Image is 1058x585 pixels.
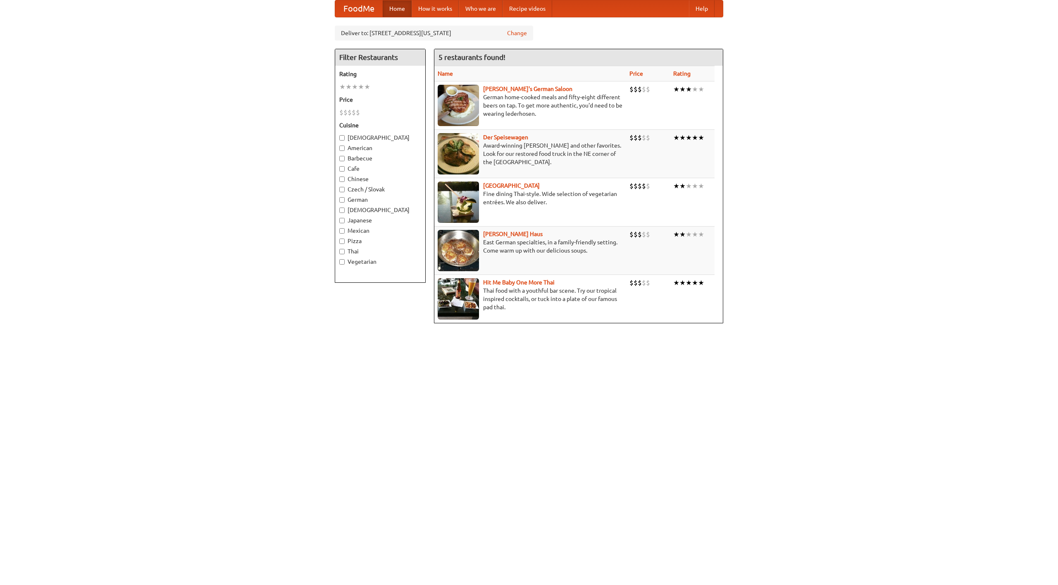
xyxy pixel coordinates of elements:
li: $ [634,181,638,191]
input: Japanese [339,218,345,223]
li: ★ [364,82,370,91]
li: ★ [692,85,698,94]
input: Mexican [339,228,345,234]
li: $ [348,108,352,117]
h5: Rating [339,70,421,78]
a: Who we are [459,0,503,17]
li: ★ [346,82,352,91]
label: Czech / Slovak [339,185,421,193]
a: FoodMe [335,0,383,17]
b: Der Speisewagen [483,134,528,141]
li: ★ [692,133,698,142]
label: Pizza [339,237,421,245]
li: ★ [698,230,704,239]
li: $ [642,133,646,142]
label: American [339,144,421,152]
label: Cafe [339,165,421,173]
p: Thai food with a youthful bar scene. Try our tropical inspired cocktails, or tuck into a plate of... [438,287,623,311]
li: $ [629,230,634,239]
li: $ [646,85,650,94]
li: $ [646,278,650,287]
input: Barbecue [339,156,345,161]
input: Thai [339,249,345,254]
a: Rating [673,70,691,77]
img: speisewagen.jpg [438,133,479,174]
li: $ [356,108,360,117]
p: German home-cooked meals and fifty-eight different beers on tap. To get more authentic, you'd nee... [438,93,623,118]
a: [PERSON_NAME] Haus [483,231,543,237]
li: $ [629,181,634,191]
h5: Price [339,96,421,104]
a: Price [629,70,643,77]
b: [PERSON_NAME]'s German Saloon [483,86,572,92]
li: ★ [686,230,692,239]
label: German [339,196,421,204]
label: [DEMOGRAPHIC_DATA] [339,134,421,142]
li: ★ [698,278,704,287]
li: ★ [698,85,704,94]
li: ★ [686,181,692,191]
li: ★ [686,133,692,142]
li: $ [629,278,634,287]
a: Help [689,0,715,17]
li: $ [642,85,646,94]
li: ★ [679,278,686,287]
a: Change [507,29,527,37]
input: [DEMOGRAPHIC_DATA] [339,135,345,141]
input: Vegetarian [339,259,345,265]
li: ★ [679,85,686,94]
li: $ [638,230,642,239]
li: ★ [692,278,698,287]
input: German [339,197,345,203]
li: ★ [673,278,679,287]
li: ★ [692,230,698,239]
li: ★ [673,230,679,239]
label: Vegetarian [339,258,421,266]
label: Chinese [339,175,421,183]
li: ★ [679,181,686,191]
a: Hit Me Baby One More Thai [483,279,555,286]
input: Czech / Slovak [339,187,345,192]
li: $ [638,181,642,191]
li: ★ [673,85,679,94]
li: ★ [698,181,704,191]
img: satay.jpg [438,181,479,223]
input: Pizza [339,239,345,244]
img: kohlhaus.jpg [438,230,479,271]
li: $ [638,85,642,94]
li: $ [634,133,638,142]
li: $ [629,133,634,142]
input: Chinese [339,177,345,182]
li: ★ [679,230,686,239]
li: $ [646,133,650,142]
label: Barbecue [339,154,421,162]
a: [GEOGRAPHIC_DATA] [483,182,540,189]
li: $ [634,230,638,239]
h4: Filter Restaurants [335,49,425,66]
li: $ [642,181,646,191]
a: How it works [412,0,459,17]
li: $ [638,278,642,287]
li: ★ [673,133,679,142]
li: ★ [679,133,686,142]
div: Deliver to: [STREET_ADDRESS][US_STATE] [335,26,533,41]
li: $ [642,278,646,287]
li: $ [646,230,650,239]
li: ★ [358,82,364,91]
li: $ [634,278,638,287]
h5: Cuisine [339,121,421,129]
li: ★ [673,181,679,191]
label: Japanese [339,216,421,224]
a: Home [383,0,412,17]
a: Recipe videos [503,0,552,17]
li: $ [629,85,634,94]
p: East German specialties, in a family-friendly setting. Come warm up with our delicious soups. [438,238,623,255]
a: Name [438,70,453,77]
img: esthers.jpg [438,85,479,126]
p: Fine dining Thai-style. Wide selection of vegetarian entrées. We also deliver. [438,190,623,206]
label: Mexican [339,227,421,235]
input: American [339,146,345,151]
label: [DEMOGRAPHIC_DATA] [339,206,421,214]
